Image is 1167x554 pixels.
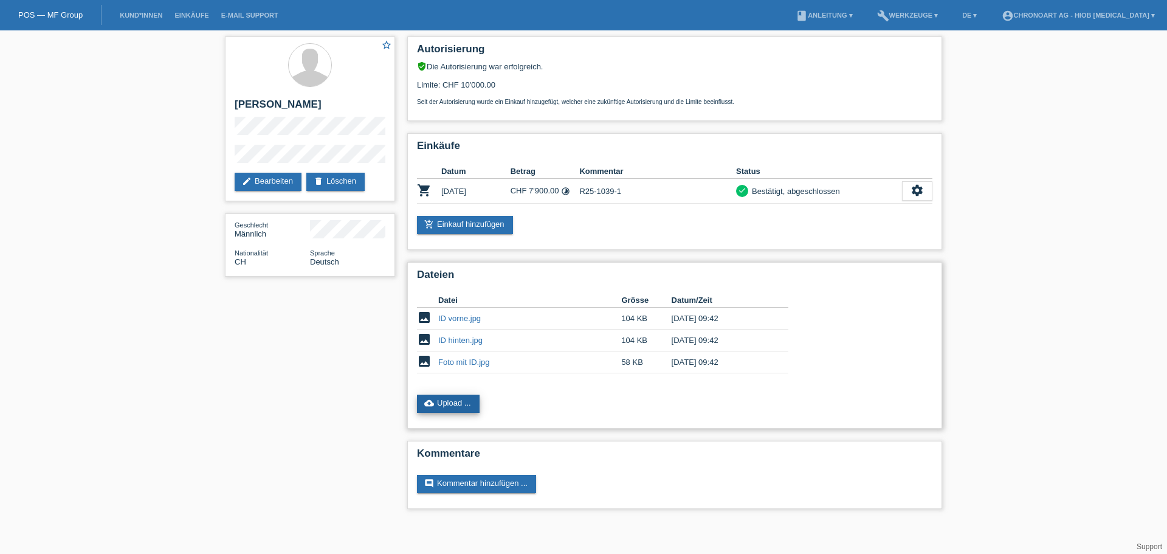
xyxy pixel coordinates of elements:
[235,220,310,238] div: Männlich
[114,12,168,19] a: Kund*innen
[748,185,840,198] div: Bestätigt, abgeschlossen
[511,164,580,179] th: Betrag
[911,184,924,197] i: settings
[417,140,932,158] h2: Einkäufe
[511,179,580,204] td: CHF 7'900.00
[438,314,481,323] a: ID vorne.jpg
[235,257,246,266] span: Schweiz
[621,308,671,330] td: 104 KB
[242,176,252,186] i: edit
[417,475,536,493] a: commentKommentar hinzufügen ...
[381,40,392,50] i: star_border
[306,173,365,191] a: deleteLöschen
[417,183,432,198] i: POSP00028214
[438,358,490,367] a: Foto mit ID.jpg
[877,10,889,22] i: build
[417,216,513,234] a: add_shopping_cartEinkauf hinzufügen
[18,10,83,19] a: POS — MF Group
[235,221,268,229] span: Geschlecht
[561,187,570,196] i: Fixe Raten (24 Raten)
[996,12,1162,19] a: account_circleChronoart AG - Hiob [MEDICAL_DATA] ▾
[672,351,771,373] td: [DATE] 09:42
[621,293,671,308] th: Grösse
[579,179,736,204] td: R25-1039-1
[672,293,771,308] th: Datum/Zeit
[417,269,932,287] h2: Dateien
[235,173,301,191] a: editBearbeiten
[310,257,339,266] span: Deutsch
[441,179,511,204] td: [DATE]
[438,293,621,308] th: Datei
[672,330,771,351] td: [DATE] 09:42
[310,249,335,257] span: Sprache
[424,479,434,488] i: comment
[417,43,932,61] h2: Autorisierung
[417,395,480,413] a: cloud_uploadUpload ...
[417,310,432,325] i: image
[417,99,932,105] p: Seit der Autorisierung wurde ein Einkauf hinzugefügt, welcher eine zukünftige Autorisierung und d...
[417,354,432,369] i: image
[424,398,434,408] i: cloud_upload
[1002,10,1014,22] i: account_circle
[956,12,983,19] a: DE ▾
[438,336,483,345] a: ID hinten.jpg
[235,99,385,117] h2: [PERSON_NAME]
[424,220,434,229] i: add_shopping_cart
[168,12,215,19] a: Einkäufe
[417,332,432,347] i: image
[1137,542,1162,551] a: Support
[790,12,858,19] a: bookAnleitung ▾
[314,176,323,186] i: delete
[871,12,945,19] a: buildWerkzeuge ▾
[417,448,932,466] h2: Kommentare
[672,308,771,330] td: [DATE] 09:42
[417,61,427,71] i: verified_user
[381,40,392,52] a: star_border
[441,164,511,179] th: Datum
[235,249,268,257] span: Nationalität
[621,351,671,373] td: 58 KB
[215,12,284,19] a: E-Mail Support
[579,164,736,179] th: Kommentar
[738,186,746,195] i: check
[417,61,932,71] div: Die Autorisierung war erfolgreich.
[621,330,671,351] td: 104 KB
[736,164,902,179] th: Status
[796,10,808,22] i: book
[417,71,932,105] div: Limite: CHF 10'000.00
